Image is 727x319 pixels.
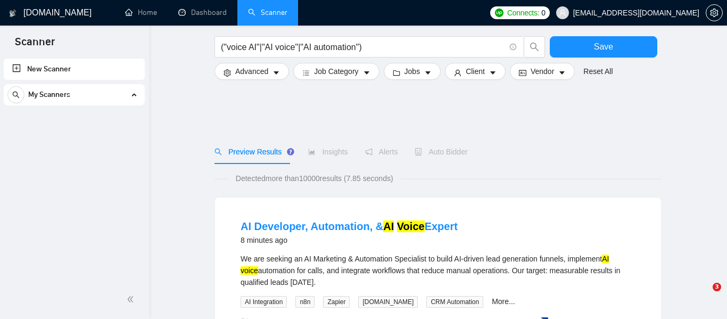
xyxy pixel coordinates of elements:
span: Detected more than 10000 results (7.85 seconds) [228,173,401,184]
mark: AI [383,220,394,232]
button: setting [706,4,723,21]
iframe: Intercom live chat [691,283,716,308]
button: search [7,86,24,103]
span: user [559,9,566,17]
button: userClientcaret-down [445,63,506,80]
mark: voice [241,266,258,275]
span: Auto Bidder [415,148,467,156]
span: Client [466,66,485,77]
span: search [524,42,544,52]
button: folderJobscaret-down [384,63,441,80]
span: info-circle [510,44,517,51]
button: Save [550,36,657,58]
div: We are seeking an AI Marketing & Automation Specialist to build AI-driven lead generation funnels... [241,253,635,288]
span: Advanced [235,66,268,77]
button: search [524,36,545,58]
span: caret-down [363,69,370,77]
span: Job Category [314,66,358,77]
span: user [454,69,461,77]
span: notification [365,148,373,156]
span: folder [393,69,400,77]
button: idcardVendorcaret-down [510,63,575,80]
span: Jobs [404,66,420,77]
div: Tooltip anchor [286,147,295,157]
span: setting [706,9,722,17]
span: robot [415,148,422,156]
span: caret-down [424,69,432,77]
span: My Scanners [28,84,70,105]
button: barsJob Categorycaret-down [293,63,379,80]
a: New Scanner [12,59,136,80]
a: setting [706,9,723,17]
a: searchScanner [248,8,287,17]
span: Scanner [6,34,63,56]
a: homeHome [125,8,157,17]
span: 3 [713,283,721,291]
span: setting [224,69,231,77]
span: double-left [127,294,137,305]
span: Alerts [365,148,398,156]
span: caret-down [489,69,497,77]
span: area-chart [308,148,316,156]
input: Search Freelance Jobs... [221,40,505,54]
span: caret-down [272,69,280,77]
div: 8 minutes ago [241,234,458,247]
span: Vendor [531,66,554,77]
a: More... [492,297,515,306]
span: [DOMAIN_NAME] [358,296,418,308]
span: 0 [541,7,546,19]
a: Reset All [583,66,613,77]
button: settingAdvancedcaret-down [214,63,289,80]
span: Insights [308,148,348,156]
span: Preview Results [214,148,291,156]
span: search [8,91,24,99]
span: bars [302,69,310,77]
span: Connects: [507,7,539,19]
span: search [214,148,222,156]
span: Zapier [323,296,350,308]
img: upwork-logo.png [495,9,503,17]
img: logo [9,5,16,22]
span: caret-down [558,69,566,77]
span: AI Integration [241,296,287,308]
span: CRM Automation [426,296,483,308]
mark: Voice [397,220,425,232]
a: AI Developer, Automation, &AI VoiceExpert [241,220,458,232]
span: n8n [295,296,315,308]
span: idcard [519,69,526,77]
mark: AI [602,255,609,263]
li: My Scanners [4,84,145,110]
span: Save [594,40,613,53]
li: New Scanner [4,59,145,80]
a: dashboardDashboard [178,8,227,17]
